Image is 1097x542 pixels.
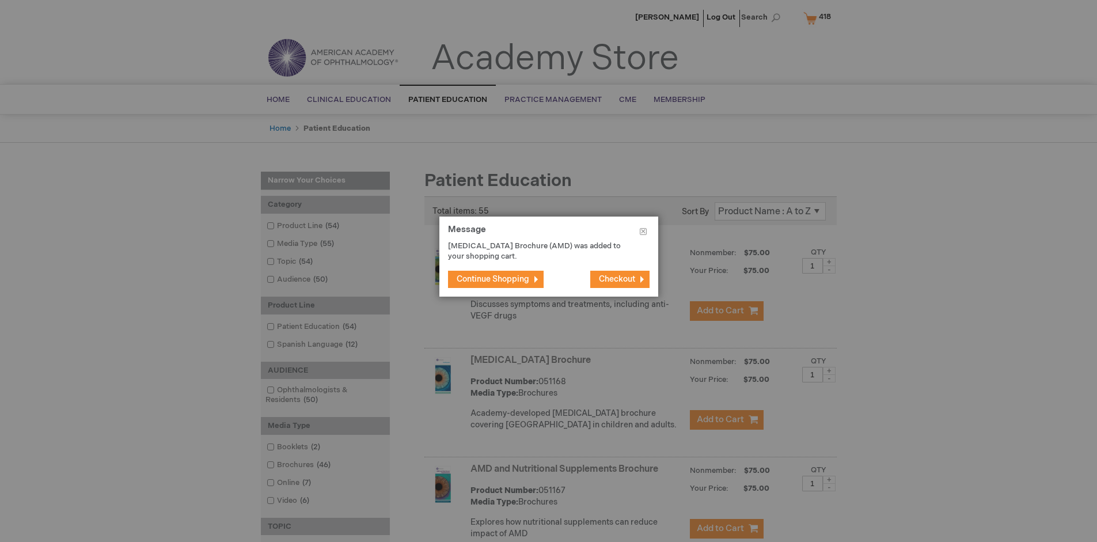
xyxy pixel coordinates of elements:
[448,225,650,241] h1: Message
[590,271,650,288] button: Checkout
[457,274,529,284] span: Continue Shopping
[448,241,632,262] p: [MEDICAL_DATA] Brochure (AMD) was added to your shopping cart.
[599,274,635,284] span: Checkout
[448,271,544,288] button: Continue Shopping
